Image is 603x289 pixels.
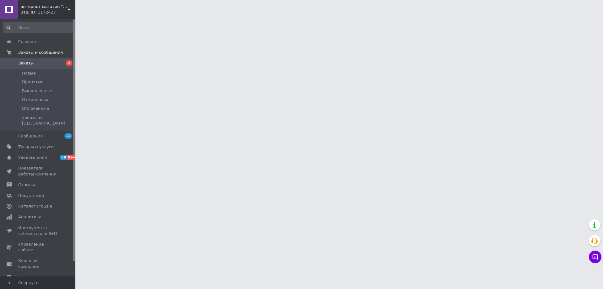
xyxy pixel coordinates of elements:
span: Сообщения [18,133,43,139]
span: Аналитика [18,214,41,220]
button: Чат с покупателем [589,251,601,263]
span: Товары и услуги [18,144,54,150]
span: Кошелек компании [18,258,58,269]
span: Новые [22,70,36,76]
span: Каталог ProSale [18,203,52,209]
span: Оплаченные [22,106,49,111]
div: Ваш ID: 1172427 [20,9,75,15]
span: Отмененные [22,97,49,103]
span: Заказы [18,60,34,66]
span: Главная [18,39,36,45]
span: Маркет [18,275,34,280]
input: Поиск [3,22,74,33]
span: Уведомления [18,155,47,160]
span: Отзывы [18,182,35,188]
span: 2 [66,60,72,66]
span: 59 [60,155,67,160]
span: 12 [64,133,72,139]
span: Принятые [22,79,44,85]
span: интернет магазин " Интер Маркет" [20,4,68,9]
span: Инструменты вебмастера и SEO [18,225,58,236]
span: Выполненные [22,88,52,94]
span: Показатели работы компании [18,165,58,177]
span: 99+ [67,155,77,160]
span: Заказы из [GEOGRAPHIC_DATA] [22,115,73,126]
span: Заказы и сообщения [18,50,63,55]
span: Управление сайтом [18,242,58,253]
span: Покупатели [18,193,44,198]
